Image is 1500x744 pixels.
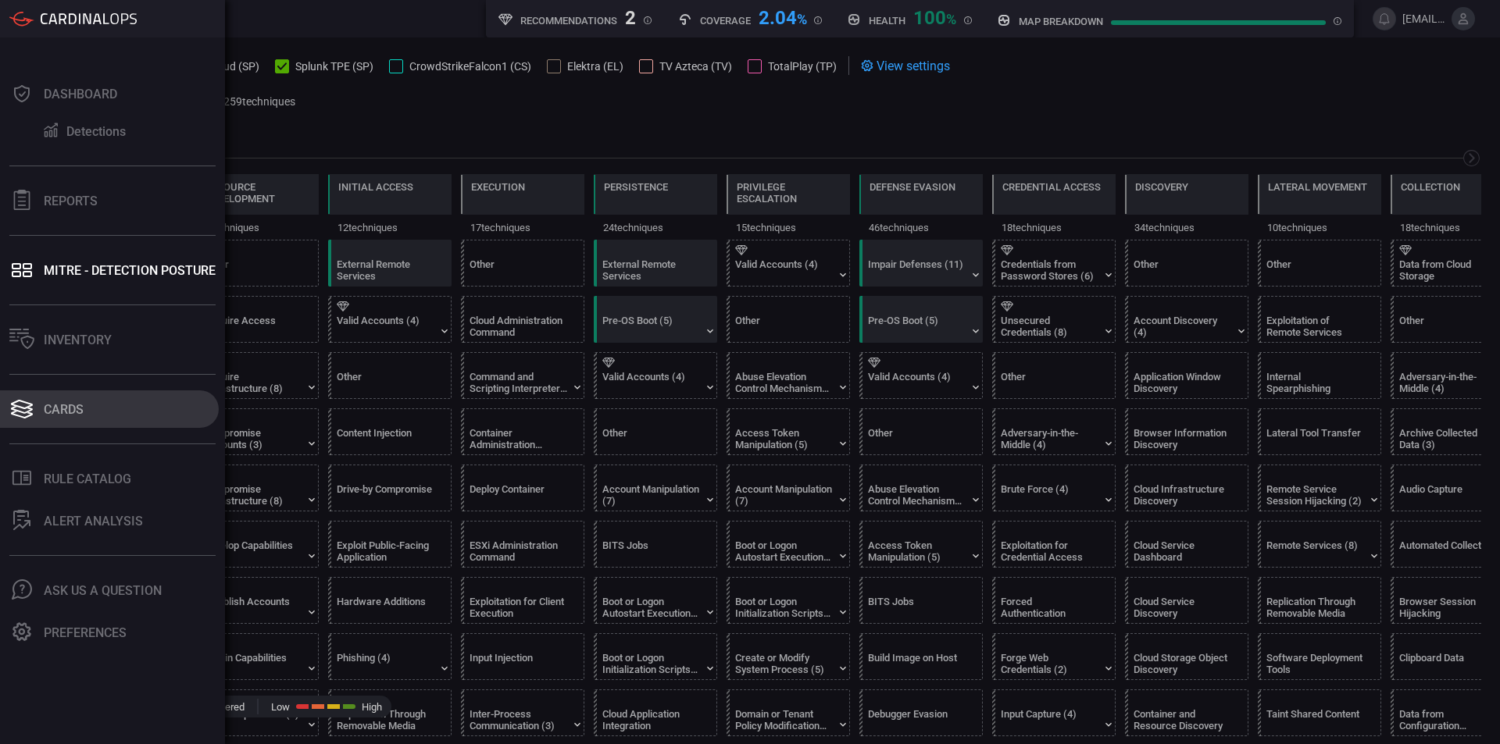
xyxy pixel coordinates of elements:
div: Cloud Service Dashboard [1134,539,1231,563]
div: Acquire Infrastructure (8) [204,371,302,394]
div: Forced Authentication [1001,596,1098,619]
div: 15 techniques [727,215,850,240]
div: T1087: Account Discovery (Not covered) [1125,296,1248,343]
div: Detections [66,124,126,139]
div: Credentials from Password Stores (6) [1001,258,1098,282]
div: Credential Access [1002,181,1101,193]
div: Defense Evasion [870,181,955,193]
div: T1078: Valid Accounts [328,296,452,343]
div: T1021: Remote Services (Not covered) [1258,521,1381,568]
span: Elektra (EL) [567,60,623,73]
div: 34 techniques [1125,215,1248,240]
div: T1212: Exploitation for Credential Access (Not covered) [992,521,1116,568]
div: T1197: BITS Jobs (Not covered) [859,577,983,624]
span: View settings [877,59,950,73]
div: Pre-OS Boot (5) [868,315,966,338]
div: Abuse Elevation Control Mechanism (6) [868,483,966,507]
div: T1190: Exploit Public-Facing Application (Not covered) [328,521,452,568]
div: Exploitation for Client Execution [470,596,567,619]
div: TA0006: Credential Access [992,174,1116,240]
div: T1570: Lateral Tool Transfer (Not covered) [1258,408,1381,455]
div: Command and Scripting Interpreter (12) [470,371,567,394]
span: TV Azteca (TV) [659,60,732,73]
div: Stage Capabilities (6) [204,708,302,732]
div: T1059: Command and Scripting Interpreter (Not covered) [461,352,584,399]
div: Audio Capture [1399,483,1497,507]
div: T1072: Software Deployment Tools (Not covered) [1258,633,1381,680]
div: TA0003: Persistence [594,174,717,240]
div: Other (Not covered) [1258,240,1381,287]
div: Other [1399,315,1497,338]
div: Initial Access [338,181,413,193]
div: Boot or Logon Initialization Scripts (5) [735,596,833,619]
div: T1134: Access Token Manipulation (Not covered) [859,521,983,568]
div: Other [1001,371,1098,394]
button: TV Azteca (TV) [639,58,732,73]
div: Other (Not covered) [195,240,319,287]
div: T1189: Drive-by Compromise (Not covered) [328,465,452,511]
div: TA0001: Initial Access [328,174,452,240]
div: Input Injection [470,652,567,675]
div: Build Image on Host [868,652,966,675]
div: 9 techniques [195,215,319,240]
div: Valid Accounts (4) [868,371,966,394]
div: Remote Services (8) [1266,539,1364,563]
div: BITS Jobs [868,596,966,619]
div: Cloud Service Discovery [1134,596,1231,619]
div: Other (Not covered) [727,296,850,343]
div: T1674: Input Injection (Not covered) [461,633,584,680]
div: Adversary-in-the-Middle (4) [1001,427,1098,450]
div: Exploitation for Credential Access [1001,539,1098,563]
div: Collection [1401,181,1460,193]
div: T1200: Hardware Additions (Not covered) [328,577,452,624]
span: Splunk TPE (SP) [295,60,373,73]
div: Account Manipulation (7) [602,483,700,507]
div: T1609: Container Administration Command (Not covered) [461,408,584,455]
div: View settings [861,56,950,75]
div: Access Token Manipulation (5) [735,427,833,450]
div: T1585: Establish Accounts (Not covered) [195,577,319,624]
div: Archive Collected Data (3) [1399,427,1497,450]
div: Establish Accounts (3) [204,596,302,619]
div: Access Token Manipulation (5) [868,539,966,563]
div: Inter-Process Communication (3) [470,708,567,732]
div: Other [868,427,966,450]
div: T1659: Content Injection (Not covered) [328,408,452,455]
div: T1078: Valid Accounts [727,240,850,287]
div: T1583: Acquire Infrastructure (Not covered) [195,352,319,399]
div: Browser Information Discovery [1134,427,1231,450]
div: T1612: Build Image on Host (Not covered) [859,633,983,680]
div: T1619: Cloud Storage Object Discovery (Not covered) [1125,633,1248,680]
div: Discovery [1135,181,1188,193]
div: Other (Not covered) [1125,240,1248,287]
div: Remote Service Session Hijacking (2) [1266,483,1364,507]
button: CrowdStrikeFalcon1 (CS) [389,58,531,73]
div: Other [204,258,302,282]
div: Preferences [44,625,127,640]
div: Phishing (4) [337,652,434,675]
div: T1056: Input Capture (Not covered) [992,689,1116,736]
div: 2.04 [759,7,807,26]
div: Resource Development [205,181,309,205]
div: Reports [44,194,98,208]
div: Adversary-in-the-Middle (4) [1399,371,1497,394]
div: T1675: ESXi Administration Command (Not covered) [461,521,584,568]
div: T1580: Cloud Infrastructure Discovery (Not covered) [1125,465,1248,511]
div: Persistence [604,181,668,193]
div: Other (Not covered) [992,352,1116,399]
div: Boot or Logon Autostart Execution (14) [735,539,833,563]
div: Create or Modify System Process (5) [735,652,833,675]
div: TA0005: Defense Evasion [859,174,983,240]
div: T1197: BITS Jobs (Not covered) [594,521,717,568]
div: T1037: Boot or Logon Initialization Scripts (Not covered) [594,633,717,680]
div: TA0042: Resource Development (Not covered) [195,174,319,240]
div: Other (Not covered) [859,408,983,455]
div: T1037: Boot or Logon Initialization Scripts (Not covered) [727,577,850,624]
div: Unsecured Credentials (8) [1001,315,1098,338]
div: T1547: Boot or Logon Autostart Execution (Not covered) [727,521,850,568]
div: T1608: Stage Capabilities (Not covered) [195,689,319,736]
div: Drive-by Compromise [337,483,434,507]
div: Valid Accounts (4) [735,258,833,282]
div: Inventory [44,333,112,347]
div: Compromise Accounts (3) [204,427,302,450]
